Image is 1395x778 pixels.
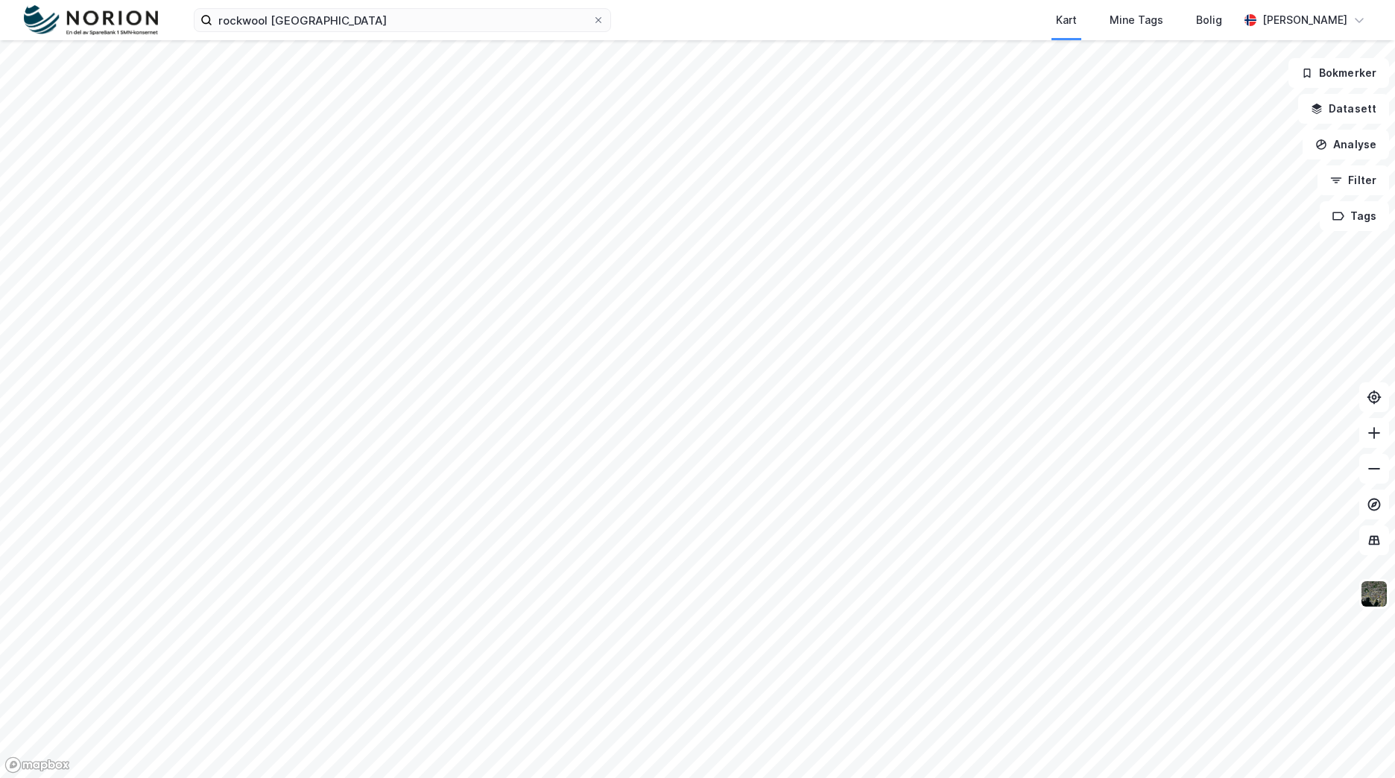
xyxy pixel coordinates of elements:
[1288,58,1389,88] button: Bokmerker
[4,756,70,774] a: Mapbox homepage
[1320,201,1389,231] button: Tags
[1262,11,1347,29] div: [PERSON_NAME]
[1360,580,1388,608] img: 9k=
[1196,11,1222,29] div: Bolig
[1303,130,1389,159] button: Analyse
[24,5,158,36] img: norion-logo.80e7a08dc31c2e691866.png
[1298,94,1389,124] button: Datasett
[1056,11,1077,29] div: Kart
[1317,165,1389,195] button: Filter
[212,9,592,31] input: Søk på adresse, matrikkel, gårdeiere, leietakere eller personer
[1320,706,1395,778] div: Kontrollprogram for chat
[1110,11,1163,29] div: Mine Tags
[1320,706,1395,778] iframe: Chat Widget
